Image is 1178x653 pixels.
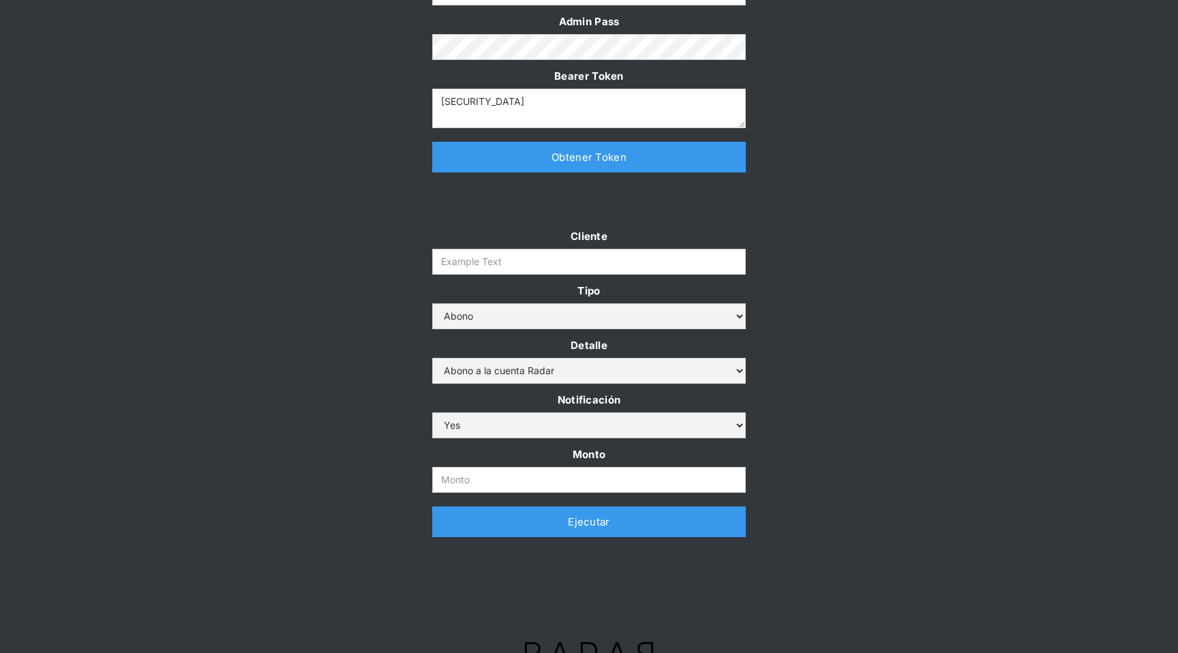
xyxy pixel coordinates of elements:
label: Notificación [432,391,746,409]
input: Monto [432,467,746,493]
form: Form [432,227,746,493]
label: Detalle [432,336,746,354]
a: Obtener Token [432,142,746,172]
a: Ejecutar [432,506,746,537]
label: Bearer Token [432,67,746,85]
label: Admin Pass [432,12,746,31]
input: Example Text [432,249,746,275]
label: Monto [432,445,746,464]
label: Tipo [432,282,746,300]
label: Cliente [432,227,746,245]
